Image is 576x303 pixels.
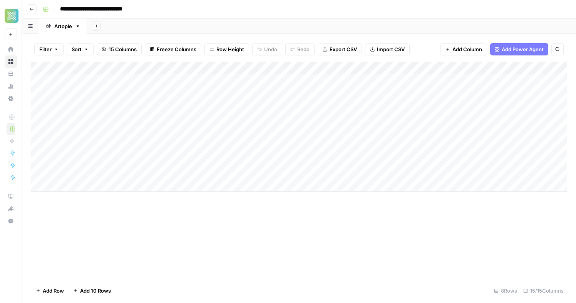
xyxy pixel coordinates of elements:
a: Home [5,43,17,55]
button: Undo [252,43,282,55]
a: AirOps Academy [5,190,17,203]
button: Freeze Columns [145,43,201,55]
span: Add 10 Rows [80,287,111,295]
button: 15 Columns [97,43,142,55]
img: Xponent21 Logo [5,9,18,23]
button: Workspace: Xponent21 [5,6,17,25]
div: Artople [54,22,72,30]
a: Settings [5,92,17,105]
button: What's new? [5,203,17,215]
span: Freeze Columns [157,45,196,53]
button: Help + Support [5,215,17,227]
div: 8 Rows [491,285,520,297]
button: Export CSV [318,43,362,55]
button: Add Row [31,285,69,297]
div: 15/15 Columns [520,285,567,297]
span: Add Power Agent [502,45,544,53]
span: Undo [264,45,277,53]
button: Redo [285,43,315,55]
button: Add Column [440,43,487,55]
div: What's new? [5,203,17,214]
span: Add Row [43,287,64,295]
button: Sort [67,43,94,55]
button: Filter [34,43,64,55]
span: Sort [72,45,82,53]
span: Redo [297,45,310,53]
button: Add Power Agent [490,43,548,55]
span: Row Height [216,45,244,53]
button: Add 10 Rows [69,285,116,297]
span: 15 Columns [109,45,137,53]
a: Browse [5,55,17,68]
button: Import CSV [365,43,410,55]
a: Your Data [5,68,17,80]
span: Filter [39,45,52,53]
span: Add Column [452,45,482,53]
a: Usage [5,80,17,92]
button: Row Height [204,43,249,55]
span: Export CSV [330,45,357,53]
a: Artople [39,18,87,34]
span: Import CSV [377,45,405,53]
